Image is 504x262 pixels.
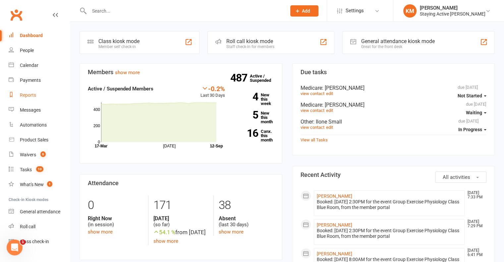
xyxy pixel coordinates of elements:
[47,181,52,187] span: 1
[219,215,274,228] div: (last 30 days)
[9,103,70,118] a: Messages
[466,107,486,119] button: Waiting
[20,122,47,128] div: Automations
[235,92,258,102] strong: 4
[464,191,486,199] time: [DATE] 7:33 PM
[9,147,70,162] a: Waivers 6
[88,86,153,92] strong: Active / Suspended Members
[420,5,485,11] div: [PERSON_NAME]
[20,63,38,68] div: Calendar
[301,108,324,113] a: view contact
[290,5,318,17] button: Add
[9,58,70,73] a: Calendar
[443,174,470,180] span: All activities
[464,248,486,257] time: [DATE] 6:41 PM
[9,88,70,103] a: Reports
[361,38,435,44] div: General attendance kiosk mode
[250,69,279,87] a: 487Active / Suspended
[9,234,70,249] a: Class kiosk mode
[302,8,310,14] span: Add
[9,118,70,132] a: Automations
[20,152,36,157] div: Waivers
[301,125,324,130] a: view contact
[301,69,487,76] h3: Due tasks
[301,137,328,142] a: View all Tasks
[235,129,274,142] a: 16Canx. this month
[301,102,487,108] div: Medicare
[9,73,70,88] a: Payments
[403,4,417,18] div: KM
[7,239,23,255] iframe: Intercom live chat
[153,195,208,215] div: 171
[153,228,208,237] div: from [DATE]
[458,124,486,135] button: In Progress
[301,172,487,178] h3: Recent Activity
[317,251,352,256] a: [PERSON_NAME]
[458,127,482,132] span: In Progress
[20,107,41,113] div: Messages
[20,239,49,244] div: Class check-in
[9,28,70,43] a: Dashboard
[153,238,178,244] a: show more
[219,229,244,235] a: show more
[88,229,113,235] a: show more
[458,93,482,98] span: Not Started
[235,128,258,138] strong: 16
[464,220,486,228] time: [DATE] 7:29 PM
[88,215,143,222] strong: Right Now
[88,195,143,215] div: 0
[313,119,342,125] span: : Ilone Small
[20,224,35,229] div: Roll call
[317,222,352,228] a: [PERSON_NAME]
[9,132,70,147] a: Product Sales
[317,199,462,210] div: Booked: [DATE] 2:30PM for the event Group Exercise Physiology Class Blue Room, from the member po...
[87,6,282,16] input: Search...
[153,229,175,236] span: 54.1 %
[20,209,60,214] div: General attendance
[9,162,70,177] a: Tasks 10
[20,33,43,38] div: Dashboard
[226,44,274,49] div: Staff check-in for members
[301,119,487,125] div: Other
[317,193,352,199] a: [PERSON_NAME]
[322,102,364,108] span: : [PERSON_NAME]
[301,91,324,96] a: view contact
[466,110,482,115] span: Waiting
[420,11,485,17] div: Staying Active [PERSON_NAME]
[153,215,208,228] div: (so far)
[326,108,333,113] a: edit
[9,43,70,58] a: People
[20,182,44,187] div: What's New
[346,3,364,18] span: Settings
[235,110,258,120] strong: 5
[219,215,274,222] strong: Absent
[435,172,486,183] button: All activities
[36,166,43,172] span: 10
[20,78,41,83] div: Payments
[326,125,333,130] a: edit
[153,215,208,222] strong: [DATE]
[230,73,250,83] strong: 487
[200,85,225,92] div: -0.2%
[88,69,274,76] h3: Members
[20,167,32,172] div: Tasks
[20,239,26,245] span: 1
[20,92,36,98] div: Reports
[20,48,34,53] div: People
[326,91,333,96] a: edit
[9,177,70,192] a: What's New1
[301,85,487,91] div: Medicare
[98,44,140,49] div: Member self check-in
[226,38,274,44] div: Roll call kiosk mode
[458,90,486,102] button: Not Started
[98,38,140,44] div: Class kiosk mode
[219,195,274,215] div: 38
[88,180,274,186] h3: Attendance
[322,85,364,91] span: : [PERSON_NAME]
[8,7,25,23] a: Clubworx
[317,228,462,239] div: Booked: [DATE] 2:30PM for the event Group Exercise Physiology Class Blue Room, from the member po...
[115,70,140,76] a: show more
[9,219,70,234] a: Roll call
[235,111,274,124] a: 5New this month
[40,151,46,157] span: 6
